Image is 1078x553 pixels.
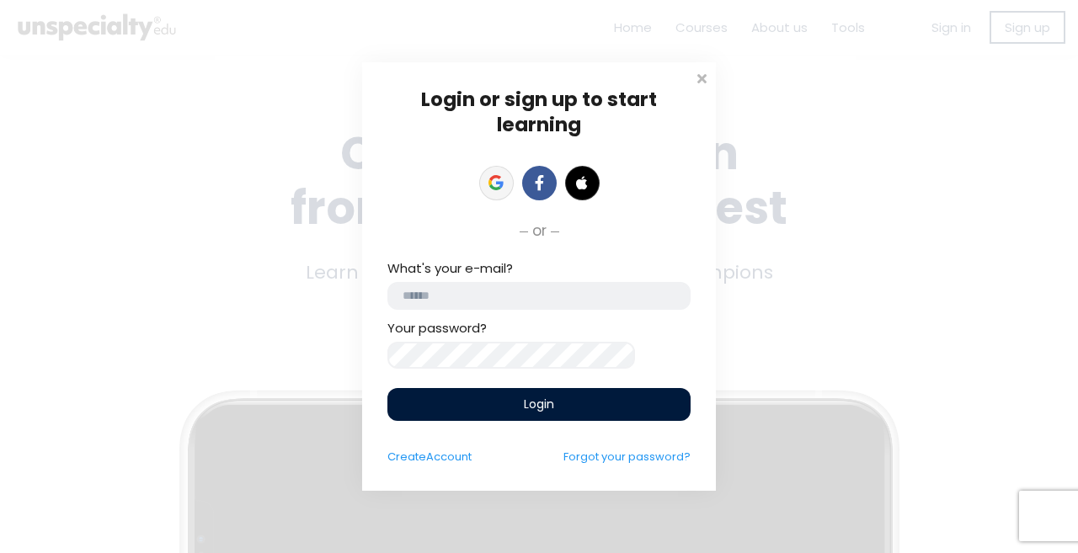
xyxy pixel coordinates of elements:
[421,86,657,138] span: Login or sign up to start learning
[563,449,691,465] a: Forgot your password?
[387,449,472,465] a: CreateAccount
[426,449,472,465] span: Account
[524,396,554,413] span: Login
[532,220,547,242] span: or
